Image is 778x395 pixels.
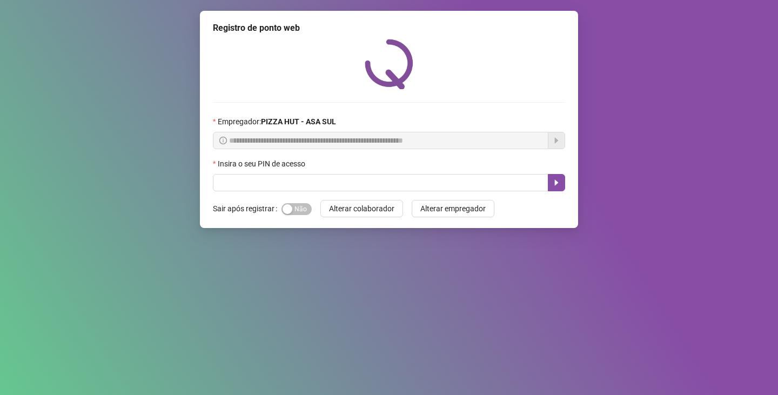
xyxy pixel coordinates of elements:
button: Alterar colaborador [320,200,403,217]
div: Registro de ponto web [213,22,565,35]
span: Empregador : [218,116,336,128]
span: Alterar colaborador [329,203,394,215]
span: Alterar empregador [420,203,486,215]
img: QRPoint [365,39,413,89]
strong: PIZZA HUT - ASA SUL [261,117,336,126]
button: Alterar empregador [412,200,494,217]
span: info-circle [219,137,227,144]
label: Insira o seu PIN de acesso [213,158,312,170]
span: caret-right [552,178,561,187]
label: Sair após registrar [213,200,281,217]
